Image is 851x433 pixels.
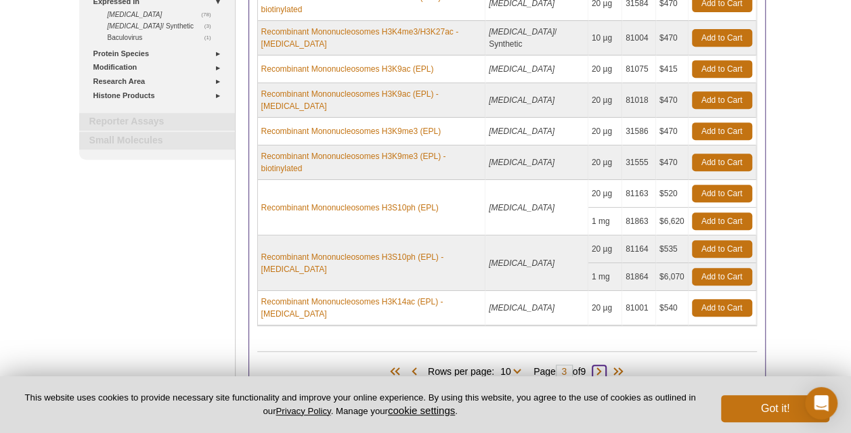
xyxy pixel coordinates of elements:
[261,150,481,175] a: Recombinant Mononucleosomes H3K9me3 (EPL) - biotinylated
[588,145,622,180] td: 20 µg
[489,95,554,105] i: [MEDICAL_DATA]
[588,180,622,208] td: 20 µg
[204,32,219,43] span: (1)
[692,268,752,286] a: Add to Cart
[622,21,656,55] td: 81004
[408,365,421,379] span: Previous Page
[656,118,689,145] td: $470
[692,185,752,202] a: Add to Cart
[692,299,752,317] a: Add to Cart
[108,9,219,20] a: (78) [MEDICAL_DATA]
[805,387,837,419] div: Open Intercom Messenger
[622,118,656,145] td: 31586
[485,21,588,55] td: / Synthetic
[257,351,757,352] h2: Products (82)
[592,365,606,379] span: Next Page
[387,365,408,379] span: First Page
[588,263,622,291] td: 1 mg
[108,22,162,30] i: [MEDICAL_DATA]
[588,21,622,55] td: 10 µg
[656,145,689,180] td: $470
[388,405,455,416] button: cookie settings
[580,366,586,377] span: 9
[93,60,227,74] a: Modification
[656,21,689,55] td: $470
[622,180,656,208] td: 81163
[489,203,554,212] i: [MEDICAL_DATA]
[622,235,656,263] td: 81164
[622,145,656,180] td: 31555
[721,395,829,422] button: Got it!
[489,127,554,136] i: [MEDICAL_DATA]
[261,251,481,275] a: Recombinant Mononucleosomes H3S10ph (EPL) - [MEDICAL_DATA]
[428,364,527,378] span: Rows per page:
[656,208,689,235] td: $6,620
[204,20,219,32] span: (3)
[261,63,434,75] a: Recombinant Mononucleosomes H3K9ac (EPL)
[692,240,752,258] a: Add to Cart
[656,235,689,263] td: $535
[606,365,626,379] span: Last Page
[588,208,622,235] td: 1 mg
[622,208,656,235] td: 81863
[656,180,689,208] td: $520
[261,296,481,320] a: Recombinant Mononucleosomes H3K14ac (EPL) - [MEDICAL_DATA]
[622,55,656,83] td: 81075
[588,83,622,118] td: 20 µg
[489,303,554,313] i: [MEDICAL_DATA]
[108,11,162,18] i: [MEDICAL_DATA]
[692,212,752,230] a: Add to Cart
[692,154,752,171] a: Add to Cart
[108,20,219,32] a: (3) [MEDICAL_DATA]/ Synthetic
[93,47,227,61] a: Protein Species
[22,392,699,417] p: This website uses cookies to provide necessary site functionality and improve your online experie...
[692,122,752,140] a: Add to Cart
[692,60,752,78] a: Add to Cart
[622,83,656,118] td: 81018
[656,83,689,118] td: $470
[489,158,554,167] i: [MEDICAL_DATA]
[93,89,227,103] a: Histone Products
[108,32,219,43] a: (1)Baculovirus
[588,235,622,263] td: 20 µg
[261,125,441,137] a: Recombinant Mononucleosomes H3K9me3 (EPL)
[656,291,689,325] td: $540
[276,406,330,416] a: Privacy Policy
[261,202,439,214] a: Recombinant Mononucleosomes H3S10ph (EPL)
[588,55,622,83] td: 20 µg
[656,55,689,83] td: $415
[656,263,689,291] td: $6,070
[489,258,554,268] i: [MEDICAL_DATA]
[527,365,592,378] span: Page of
[261,26,481,50] a: Recombinant Mononucleosomes H3K4me3/H3K27ac - [MEDICAL_DATA]
[622,263,656,291] td: 81864
[692,29,752,47] a: Add to Cart
[588,118,622,145] td: 20 µg
[692,91,752,109] a: Add to Cart
[201,9,218,20] span: (78)
[79,132,235,150] a: Small Molecules
[79,113,235,131] a: Reporter Assays
[489,27,554,37] i: [MEDICAL_DATA]
[261,88,481,112] a: Recombinant Mononucleosomes H3K9ac (EPL) - [MEDICAL_DATA]
[622,291,656,325] td: 81001
[588,291,622,325] td: 20 µg
[489,64,554,74] i: [MEDICAL_DATA]
[93,74,227,89] a: Research Area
